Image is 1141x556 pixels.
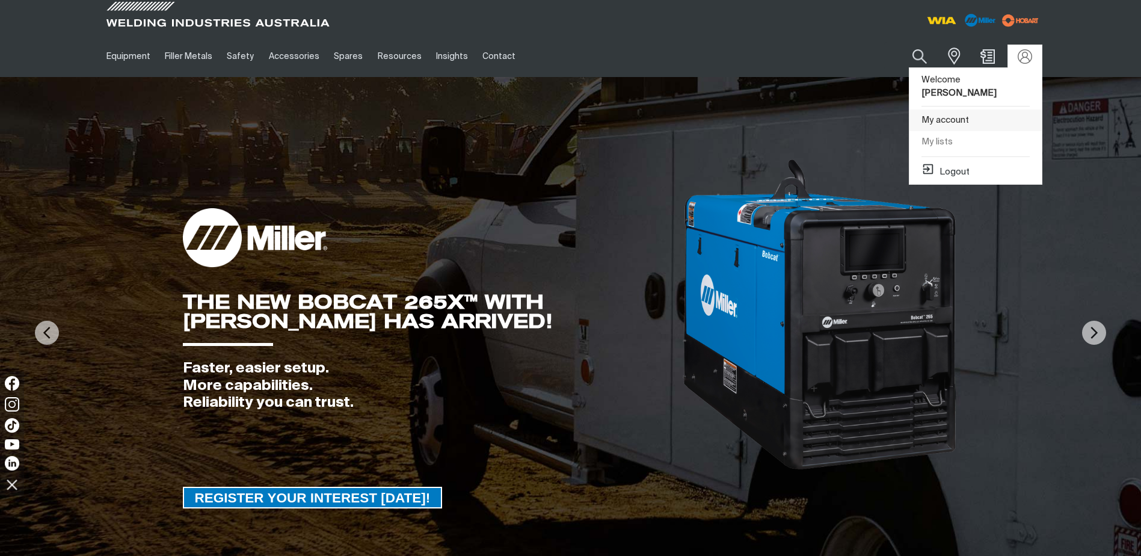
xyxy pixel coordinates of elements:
[899,42,940,70] button: Search products
[978,49,997,64] a: Shopping cart (0 product(s))
[475,36,523,77] a: Contact
[262,36,327,77] a: Accessories
[99,36,807,77] nav: Main
[183,360,682,412] div: Faster, easier setup. More capabilities. Reliability you can trust.
[909,131,1042,153] a: My lists
[5,418,19,433] img: TikTok
[220,36,261,77] a: Safety
[909,110,1042,132] a: My account
[884,42,940,70] input: Product name or item number...
[5,439,19,449] img: YouTube
[921,75,997,98] span: Welcome
[158,36,220,77] a: Filler Metals
[183,292,682,331] div: THE NEW BOBCAT 265X™ WITH [PERSON_NAME] HAS ARRIVED!
[2,474,22,495] img: hide socials
[429,36,475,77] a: Insights
[35,321,59,345] img: PrevArrow
[921,162,970,177] button: Logout
[5,376,19,391] img: Facebook
[998,11,1042,29] img: miller
[327,36,370,77] a: Spares
[5,397,19,412] img: Instagram
[183,487,443,508] a: REGISTER YOUR INTEREST TODAY!
[99,36,158,77] a: Equipment
[5,456,19,471] img: LinkedIn
[921,88,997,97] b: [PERSON_NAME]
[370,36,428,77] a: Resources
[184,487,441,508] span: REGISTER YOUR INTEREST [DATE]!
[1082,321,1106,345] img: NextArrow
